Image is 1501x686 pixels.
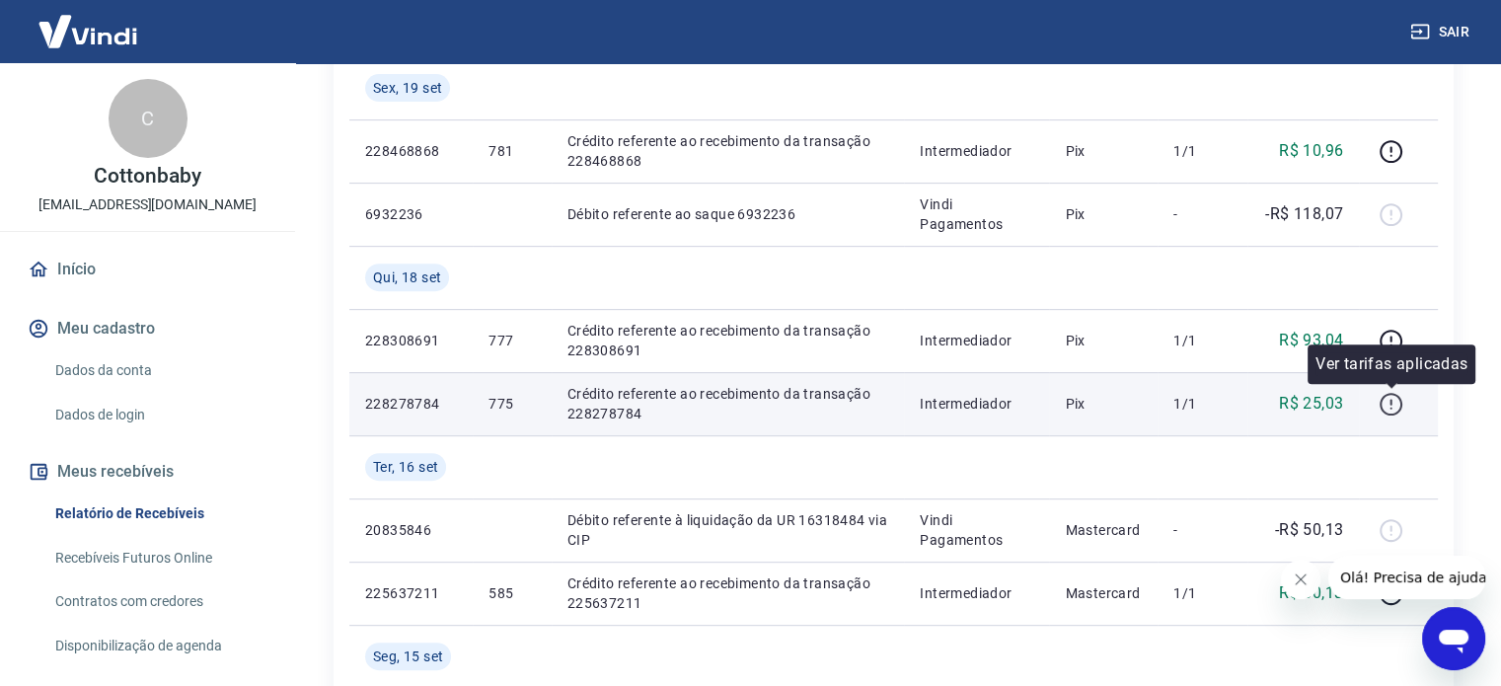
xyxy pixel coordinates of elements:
[1422,607,1485,670] iframe: Botão para abrir a janela de mensagens
[24,450,271,494] button: Meus recebíveis
[24,248,271,291] a: Início
[38,194,257,215] p: [EMAIL_ADDRESS][DOMAIN_NAME]
[1315,352,1467,376] p: Ver tarifas aplicadas
[920,394,1033,414] p: Intermediador
[1065,583,1142,603] p: Mastercard
[567,131,889,171] p: Crédito referente ao recebimento da transação 228468868
[373,78,442,98] span: Sex, 19 set
[1281,560,1320,599] iframe: Fechar mensagem
[12,14,166,30] span: Olá! Precisa de ajuda?
[920,510,1033,550] p: Vindi Pagamentos
[567,204,889,224] p: Débito referente ao saque 6932236
[920,194,1033,234] p: Vindi Pagamentos
[1279,329,1343,352] p: R$ 93,04
[47,626,271,666] a: Disponibilização de agenda
[373,647,443,666] span: Seg, 15 set
[1173,520,1232,540] p: -
[567,573,889,613] p: Crédito referente ao recebimento da transação 225637211
[1173,331,1232,350] p: 1/1
[1065,141,1142,161] p: Pix
[365,583,457,603] p: 225637211
[365,394,457,414] p: 228278784
[24,1,152,61] img: Vindi
[365,141,457,161] p: 228468868
[567,321,889,360] p: Crédito referente ao recebimento da transação 228308691
[1065,520,1142,540] p: Mastercard
[1173,394,1232,414] p: 1/1
[47,581,271,622] a: Contratos com credores
[373,267,441,287] span: Qui, 18 set
[1406,14,1477,50] button: Sair
[1065,394,1142,414] p: Pix
[373,457,438,477] span: Ter, 16 set
[47,395,271,435] a: Dados de login
[1279,392,1343,416] p: R$ 25,03
[365,520,457,540] p: 20835846
[47,350,271,391] a: Dados da conta
[920,583,1033,603] p: Intermediador
[920,141,1033,161] p: Intermediador
[365,204,457,224] p: 6932236
[1065,204,1142,224] p: Pix
[109,79,188,158] div: C
[94,166,201,187] p: Cottonbaby
[567,384,889,423] p: Crédito referente ao recebimento da transação 228278784
[1173,204,1232,224] p: -
[1328,556,1485,599] iframe: Mensagem da empresa
[1065,331,1142,350] p: Pix
[1279,139,1343,163] p: R$ 10,96
[24,307,271,350] button: Meu cadastro
[1173,583,1232,603] p: 1/1
[47,538,271,578] a: Recebíveis Futuros Online
[1173,141,1232,161] p: 1/1
[47,494,271,534] a: Relatório de Recebíveis
[1275,518,1344,542] p: -R$ 50,13
[1265,202,1343,226] p: -R$ 118,07
[488,394,535,414] p: 775
[488,331,535,350] p: 777
[365,331,457,350] p: 228308691
[488,583,535,603] p: 585
[567,510,889,550] p: Débito referente à liquidação da UR 16318484 via CIP
[488,141,535,161] p: 781
[920,331,1033,350] p: Intermediador
[1279,581,1343,605] p: R$ 50,13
